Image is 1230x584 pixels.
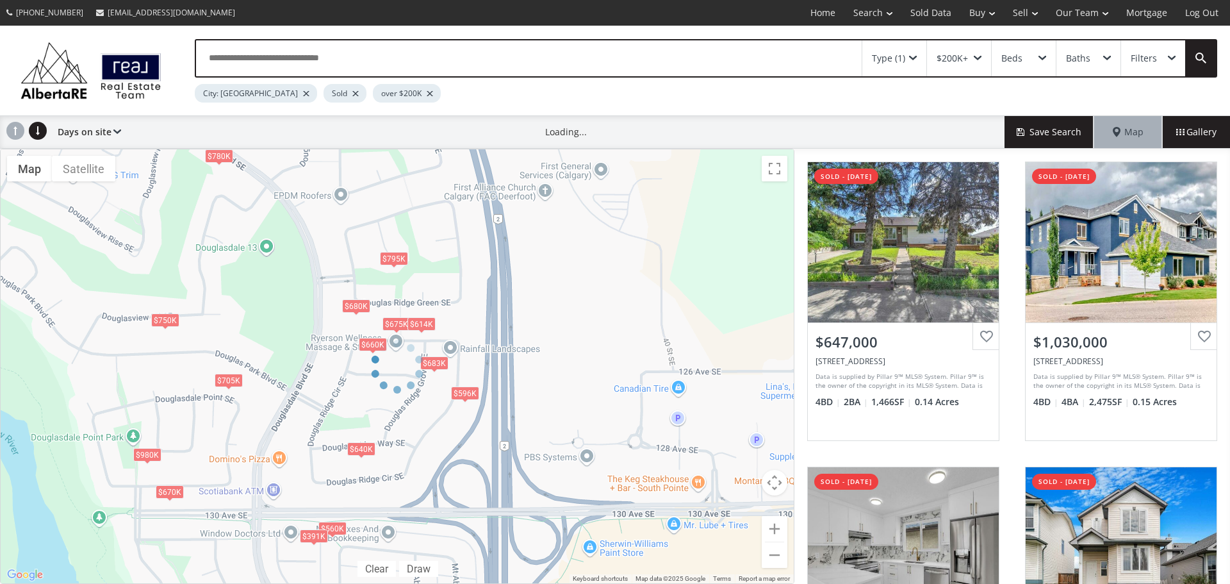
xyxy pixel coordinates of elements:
div: Data is supplied by Pillar 9™ MLS® System. Pillar 9™ is the owner of the copyright in its MLS® Sy... [816,372,988,391]
div: Type (1) [872,54,905,63]
button: Save Search [1004,116,1094,148]
span: 4 BD [816,396,840,408]
div: Gallery [1162,116,1230,148]
div: Beds [1001,54,1022,63]
a: sold - [DATE]$647,000[STREET_ADDRESS]Data is supplied by Pillar 9™ MLS® System. Pillar 9™ is the ... [794,149,1012,454]
span: 2,475 SF [1089,396,1129,408]
span: 4 BD [1033,396,1058,408]
img: Logo [14,38,168,103]
div: $1,030,000 [1033,332,1209,352]
div: Data is supplied by Pillar 9™ MLS® System. Pillar 9™ is the owner of the copyright in its MLS® Sy... [1033,372,1206,391]
span: [EMAIL_ADDRESS][DOMAIN_NAME] [108,7,235,18]
div: Filters [1131,54,1157,63]
div: Loading... [545,126,587,138]
span: 1,466 SF [871,396,912,408]
a: sold - [DATE]$1,030,000[STREET_ADDRESS]Data is supplied by Pillar 9™ MLS® System. Pillar 9™ is th... [1012,149,1230,454]
a: [EMAIL_ADDRESS][DOMAIN_NAME] [90,1,242,24]
span: 2 BA [844,396,868,408]
span: Map [1113,126,1144,138]
div: Baths [1066,54,1090,63]
div: 35 Cougar Ridge View SW, Calgary, AB T3H 4X3 [1033,356,1209,367]
div: Map [1094,116,1162,148]
div: over $200K [373,84,441,103]
span: 0.14 Acres [915,396,959,408]
div: City: [GEOGRAPHIC_DATA] [195,84,317,103]
div: Days on site [51,116,121,148]
span: 0.15 Acres [1133,396,1177,408]
span: 4 BA [1062,396,1086,408]
div: $200K+ [937,54,968,63]
div: 5016 2 Street NW, Calgary, AB T2K 0Z3 [816,356,991,367]
div: Sold [324,84,366,103]
div: $647,000 [816,332,991,352]
span: [PHONE_NUMBER] [16,7,83,18]
span: Gallery [1176,126,1217,138]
